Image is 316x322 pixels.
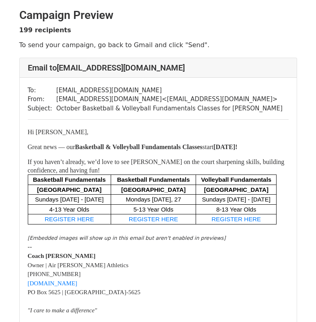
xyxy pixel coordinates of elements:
[19,8,297,22] h2: Campaign Preview
[28,63,289,73] h4: Email to [EMAIL_ADDRESS][DOMAIN_NAME]
[28,243,32,251] span: --
[28,95,56,104] td: From:
[50,206,89,213] font: 4-13 Year Olds
[35,196,103,203] font: Sundays [DATE] - [DATE]
[28,233,289,243] div: ​ ​
[201,176,271,183] font: Volleyball Fundamentals
[212,216,261,222] font: REGISTER HERE
[204,186,268,193] font: [GEOGRAPHIC_DATA]
[75,143,202,150] strong: Basketball & Volleyball Fundamentals Classes
[28,143,239,150] font: Great news — our start
[56,86,283,95] td: [EMAIL_ADDRESS][DOMAIN_NAME]
[45,216,94,223] a: REGISTER HERE
[28,307,97,314] font: "I care to make a difference"
[216,206,256,213] font: 8-13 Year Olds
[37,186,101,193] font: [GEOGRAPHIC_DATA]
[28,235,226,241] em: [Embedded images will show up in this email but aren't enabled in previews]
[117,176,190,183] font: Basketball Fundamentals
[56,104,283,113] td: October Basketball & Volleyball Fundamentals Classes for [PERSON_NAME]
[19,26,71,34] strong: 199 recipients
[202,196,271,203] span: Sundays [DATE] - [DATE]
[126,196,181,203] font: Mondays [DATE], 27
[129,216,178,223] a: REGISTER HERE
[28,289,140,295] font: PO Box 5625 | [GEOGRAPHIC_DATA]-5625
[28,253,96,259] b: Coach [PERSON_NAME]
[19,41,297,49] p: To send your campaign, go back to Gmail and click "Send".
[129,216,178,222] font: REGISTER HERE
[28,158,285,174] font: If you haven’t already, we’d love to see [PERSON_NAME] on the court sharpening skills, building c...
[28,104,56,113] td: Subject:
[28,129,89,135] font: Hi [PERSON_NAME],
[121,186,186,193] font: [GEOGRAPHIC_DATA]
[45,216,94,222] font: REGISTER HERE
[33,176,106,183] font: Basketball Fundamentals
[28,86,56,95] td: To:
[28,253,129,287] font: Owner | Air [PERSON_NAME] Athletics [PHONE_NUMBER]
[133,206,173,213] font: 5-13 Year Olds
[212,216,261,223] a: REGISTER HERE
[56,95,283,104] td: [EMAIL_ADDRESS][DOMAIN_NAME] < [EMAIL_ADDRESS][DOMAIN_NAME] >
[213,143,237,150] strong: [DATE]!
[28,280,77,287] a: [DOMAIN_NAME]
